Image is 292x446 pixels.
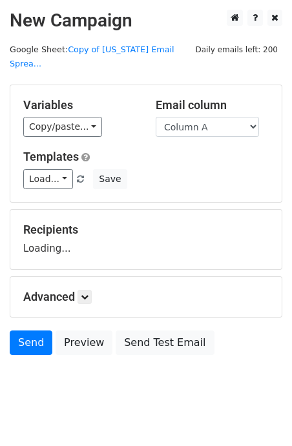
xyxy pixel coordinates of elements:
h2: New Campaign [10,10,282,32]
a: Send [10,330,52,355]
h5: Advanced [23,290,269,304]
small: Google Sheet: [10,45,174,69]
span: Daily emails left: 200 [191,43,282,57]
a: Load... [23,169,73,189]
a: Copy of [US_STATE] Email Sprea... [10,45,174,69]
a: Copy/paste... [23,117,102,137]
button: Save [93,169,127,189]
a: Send Test Email [116,330,214,355]
div: Loading... [23,223,269,256]
h5: Variables [23,98,136,112]
a: Daily emails left: 200 [191,45,282,54]
h5: Email column [156,98,269,112]
a: Templates [23,150,79,163]
h5: Recipients [23,223,269,237]
a: Preview [56,330,112,355]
